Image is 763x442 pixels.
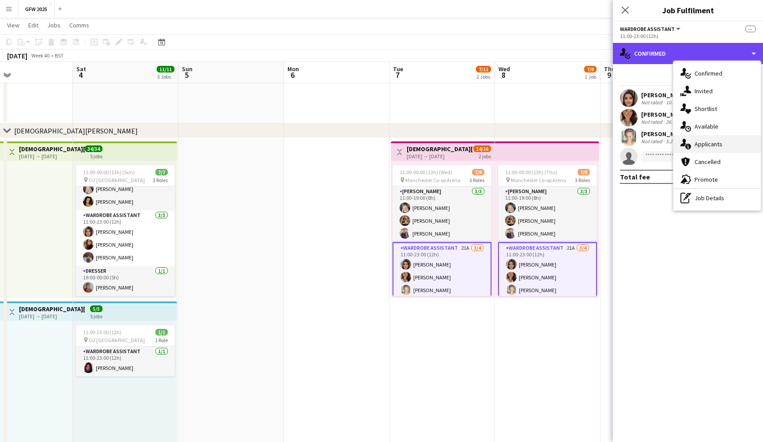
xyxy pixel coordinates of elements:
div: 10.1mi [664,99,683,106]
span: Wardrobe Assistant [620,26,675,32]
span: 8 [497,70,510,80]
app-card-role: Wardrobe Assistant21A3/411:00-23:00 (12h)[PERSON_NAME][PERSON_NAME][PERSON_NAME] [498,242,597,312]
div: [DATE] [7,51,27,60]
span: Promote [695,175,718,183]
span: Manchester Co-op Arena [405,177,461,183]
span: 6 [286,70,299,80]
div: 2 Jobs [476,73,491,80]
h3: [DEMOGRAPHIC_DATA][PERSON_NAME] O2 (Late additional person) [19,305,85,313]
span: Cancelled [695,158,721,166]
div: [PERSON_NAME] [641,130,688,138]
div: [PERSON_NAME] [641,91,688,99]
span: O2 [GEOGRAPHIC_DATA] [89,177,145,183]
div: 5 jobs [90,312,102,320]
div: 2 jobs [479,152,491,160]
span: 7/8 [584,66,597,72]
div: [PERSON_NAME] [641,110,688,118]
span: O2 [GEOGRAPHIC_DATA] [89,337,145,343]
span: Comms [69,21,89,29]
span: Wed [499,65,510,73]
span: 34/34 [85,145,102,152]
span: 3 Roles [575,177,590,183]
span: Sat [76,65,86,73]
span: Sun [182,65,193,73]
app-job-card: 11:00-00:00 (13h) (Thu)7/8 Manchester Co-op Arena3 Roles[PERSON_NAME]3/311:00-19:00 (8h)[PERSON_N... [498,165,597,296]
span: Shortlist [695,105,717,113]
span: 1 Role [155,337,168,343]
a: View [4,19,23,31]
div: [DEMOGRAPHIC_DATA][PERSON_NAME] [14,126,138,135]
div: Not rated [641,99,664,106]
a: Edit [25,19,42,31]
span: 3 Roles [469,177,484,183]
div: [DATE] → [DATE] [19,153,85,160]
span: 5/5 [90,305,102,312]
span: Edit [28,21,38,29]
span: Jobs [47,21,60,29]
span: View [7,21,19,29]
span: Available [695,122,718,130]
div: Not rated [641,138,664,145]
div: 5.21mi [664,138,683,145]
span: Confirmed [695,69,722,77]
app-card-role: [PERSON_NAME]3/311:00-19:00 (8h)[PERSON_NAME][PERSON_NAME][PERSON_NAME] [393,187,491,242]
span: Week 40 [29,52,51,59]
h3: [DEMOGRAPHIC_DATA][PERSON_NAME] Manchester [407,145,472,153]
span: Mon [287,65,299,73]
span: 14/16 [473,145,491,152]
span: 7/8 [578,169,590,175]
a: Comms [66,19,93,31]
span: 11/11 [157,66,174,72]
span: 5 [181,70,193,80]
app-card-role: Wardrobe Assistant21A3/411:00-23:00 (12h)[PERSON_NAME][PERSON_NAME][PERSON_NAME] [393,242,491,312]
span: 7/11 [476,66,491,72]
span: 11:00-00:00 (13h) (Thu) [505,169,557,175]
div: Total fee [620,172,650,181]
app-job-card: 11:00-23:00 (12h)1/1 O2 [GEOGRAPHIC_DATA]1 RoleWardrobe Assistant1/111:00-23:00 (12h)[PERSON_NAME] [76,325,175,377]
a: Jobs [44,19,64,31]
button: GFW 2025 [18,0,55,18]
span: 7/8 [472,169,484,175]
span: 11:00-00:00 (13h) (Wed) [400,169,452,175]
div: 1 Job [585,73,596,80]
h3: [DEMOGRAPHIC_DATA][PERSON_NAME] O2 (Can do all dates) [19,145,85,153]
app-card-role: [PERSON_NAME]3/311:00-19:00 (8h)[PERSON_NAME][PERSON_NAME][PERSON_NAME] [498,187,597,242]
h3: Job Fulfilment [613,4,763,16]
span: Thu [604,65,615,73]
span: Applicants [695,140,722,148]
app-job-card: 11:00-00:00 (13h) (Wed)7/8 Manchester Co-op Arena3 Roles[PERSON_NAME]3/311:00-19:00 (8h)[PERSON_N... [393,165,491,296]
span: 7/7 [155,169,168,175]
app-card-role: Wardrobe Assistant3/311:00-23:00 (12h)[PERSON_NAME][PERSON_NAME][PERSON_NAME] [76,210,175,266]
div: 3 Jobs [157,73,174,80]
span: 7 [392,70,403,80]
span: 11:00-23:00 (12h) [83,329,121,335]
div: Confirmed [613,43,763,64]
div: 5 jobs [90,152,102,160]
span: -- [745,26,756,32]
app-card-role: Wardrobe Assistant1/111:00-23:00 (12h)[PERSON_NAME] [76,347,175,377]
div: Not rated [641,118,664,125]
app-job-card: 11:00-00:00 (13h) (Sun)7/7 O2 [GEOGRAPHIC_DATA]3 Roles11:00-19:00 (8h)[PERSON_NAME][PERSON_NAME][... [76,165,175,296]
span: 3 Roles [153,177,168,183]
span: Manchester Co-op Arena [511,177,566,183]
span: 9 [603,70,615,80]
span: 1/1 [155,329,168,335]
span: Tue [393,65,403,73]
app-card-role: Dresser1/119:00-00:00 (5h)[PERSON_NAME] [76,266,175,296]
div: 26.08mi [664,118,685,125]
div: [DATE] → [DATE] [19,313,85,320]
div: 11:00-23:00 (12h) [620,33,756,39]
div: Job Details [673,189,761,207]
button: Wardrobe Assistant [620,26,682,32]
div: [DATE] → [DATE] [407,153,472,160]
span: 4 [75,70,86,80]
span: Invited [695,87,713,95]
div: BST [55,52,64,59]
span: 11:00-00:00 (13h) (Sun) [83,169,135,175]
